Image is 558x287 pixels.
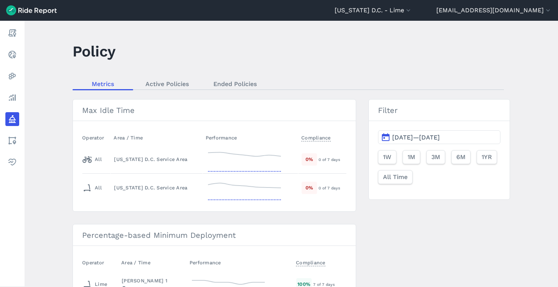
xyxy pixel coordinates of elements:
th: Operator [82,255,118,270]
button: 6M [451,150,471,164]
span: 1W [383,153,391,162]
div: 0 of 7 days [319,156,346,163]
h3: Filter [369,100,510,121]
div: [PERSON_NAME] 1 [122,277,183,284]
div: [US_STATE] D.C. Service Area [114,156,199,163]
a: Metrics [73,78,133,90]
button: 1W [378,150,396,164]
a: Areas [5,134,19,148]
button: [EMAIL_ADDRESS][DOMAIN_NAME] [436,6,552,15]
a: Policy [5,112,19,126]
a: Active Policies [133,78,201,90]
th: Operator [82,130,111,145]
a: Health [5,155,19,169]
span: Compliance [296,257,325,266]
h3: Percentage-based Minimum Deployment [73,224,356,246]
span: Compliance [301,133,331,141]
a: Analyze [5,91,19,105]
button: [DATE]—[DATE] [378,130,500,144]
span: All Time [383,173,408,182]
span: [DATE]—[DATE] [392,134,440,141]
span: 6M [456,153,466,162]
span: 1YR [482,153,492,162]
button: 1M [403,150,420,164]
span: 3M [431,153,440,162]
button: 1YR [477,150,497,164]
h3: Max Idle Time [73,100,356,121]
div: 0 of 7 days [319,184,346,191]
th: Performance [187,255,293,270]
div: 0 % [302,153,317,165]
div: 0 % [302,182,317,194]
th: Area / Time [118,255,187,270]
th: Area / Time [111,130,202,145]
button: 3M [426,150,445,164]
img: Ride Report [6,5,57,15]
a: Report [5,26,19,40]
a: Ended Policies [201,78,269,90]
th: Performance [203,130,298,145]
a: Heatmaps [5,69,19,83]
div: All [83,153,102,166]
h1: Policy [73,41,116,62]
button: All Time [378,170,413,184]
button: [US_STATE] D.C. - Lime [335,6,412,15]
a: Realtime [5,48,19,61]
div: All [83,182,102,194]
span: 1M [408,153,415,162]
div: [US_STATE] D.C. Service Area [114,184,199,191]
